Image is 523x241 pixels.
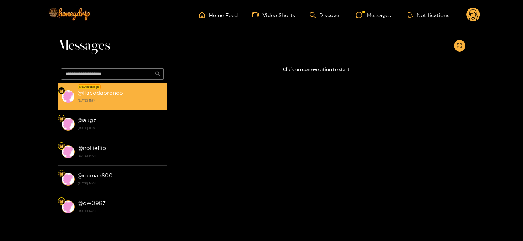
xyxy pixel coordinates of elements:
button: search [152,68,164,80]
div: Messages [356,11,391,19]
a: Discover [310,12,341,18]
strong: [DATE] 11:34 [78,97,163,104]
img: Fan Level [59,117,64,121]
strong: [DATE] 14:01 [78,152,163,159]
button: Notifications [405,11,452,19]
img: Fan Level [59,199,64,204]
strong: [DATE] 11:18 [78,125,163,131]
strong: [DATE] 14:01 [78,208,163,214]
strong: @ nollieflip [78,145,106,151]
img: Fan Level [59,89,64,93]
strong: @ dcman800 [78,172,113,179]
span: home [199,12,209,18]
img: conversation [62,200,75,213]
span: appstore-add [457,43,462,49]
img: conversation [62,173,75,186]
strong: @ dw0987 [78,200,106,206]
a: Video Shorts [252,12,295,18]
button: appstore-add [454,40,465,52]
img: conversation [62,145,75,158]
a: Home Feed [199,12,238,18]
strong: @ flacodabronco [78,90,123,96]
img: Fan Level [59,172,64,176]
span: Messages [58,37,110,54]
p: Click on conversation to start [167,65,465,74]
span: search [155,71,161,77]
img: conversation [62,118,75,131]
strong: @ augz [78,117,96,123]
div: New message [78,84,101,89]
strong: [DATE] 14:01 [78,180,163,187]
img: conversation [62,90,75,103]
img: Fan Level [59,144,64,148]
span: video-camera [252,12,262,18]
